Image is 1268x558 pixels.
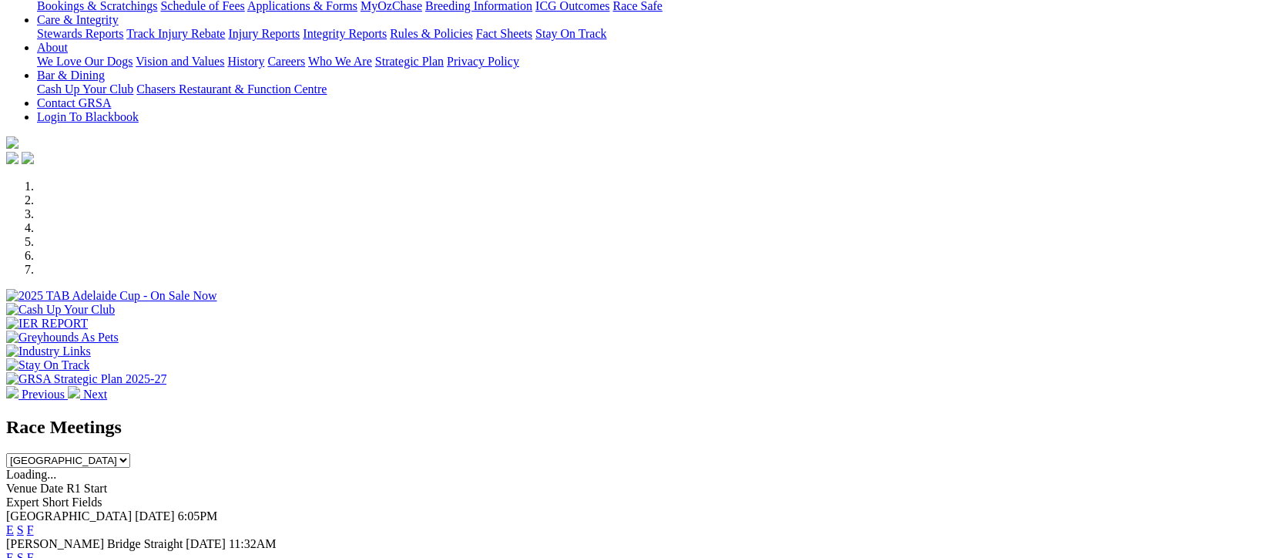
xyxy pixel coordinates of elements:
[303,27,387,40] a: Integrity Reports
[227,55,264,68] a: History
[37,55,133,68] a: We Love Our Dogs
[6,317,88,331] img: IER REPORT
[6,482,37,495] span: Venue
[535,27,606,40] a: Stay On Track
[37,27,1262,41] div: Care & Integrity
[390,27,473,40] a: Rules & Policies
[6,152,18,164] img: facebook.svg
[6,331,119,345] img: Greyhounds As Pets
[229,537,277,550] span: 11:32AM
[135,509,175,523] span: [DATE]
[68,386,80,398] img: chevron-right-pager-white.svg
[42,496,69,509] span: Short
[22,152,34,164] img: twitter.svg
[6,509,132,523] span: [GEOGRAPHIC_DATA]
[6,136,18,149] img: logo-grsa-white.png
[126,27,225,40] a: Track Injury Rebate
[37,96,111,109] a: Contact GRSA
[37,69,105,82] a: Bar & Dining
[37,82,133,96] a: Cash Up Your Club
[6,303,115,317] img: Cash Up Your Club
[136,55,224,68] a: Vision and Values
[27,523,34,536] a: F
[37,110,139,123] a: Login To Blackbook
[308,55,372,68] a: Who We Are
[6,345,91,358] img: Industry Links
[476,27,532,40] a: Fact Sheets
[37,13,119,26] a: Care & Integrity
[83,388,107,401] span: Next
[186,537,226,550] span: [DATE]
[6,468,56,481] span: Loading...
[37,41,68,54] a: About
[37,27,123,40] a: Stewards Reports
[178,509,218,523] span: 6:05PM
[6,386,18,398] img: chevron-left-pager-white.svg
[40,482,63,495] span: Date
[6,417,1262,438] h2: Race Meetings
[6,289,217,303] img: 2025 TAB Adelaide Cup - On Sale Now
[37,55,1262,69] div: About
[447,55,519,68] a: Privacy Policy
[136,82,327,96] a: Chasers Restaurant & Function Centre
[375,55,444,68] a: Strategic Plan
[6,358,89,372] img: Stay On Track
[72,496,102,509] span: Fields
[6,496,39,509] span: Expert
[228,27,300,40] a: Injury Reports
[6,523,14,536] a: E
[6,372,166,386] img: GRSA Strategic Plan 2025-27
[22,388,65,401] span: Previous
[267,55,305,68] a: Careers
[37,82,1262,96] div: Bar & Dining
[6,537,183,550] span: [PERSON_NAME] Bridge Straight
[6,388,68,401] a: Previous
[17,523,24,536] a: S
[66,482,107,495] span: R1 Start
[68,388,107,401] a: Next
